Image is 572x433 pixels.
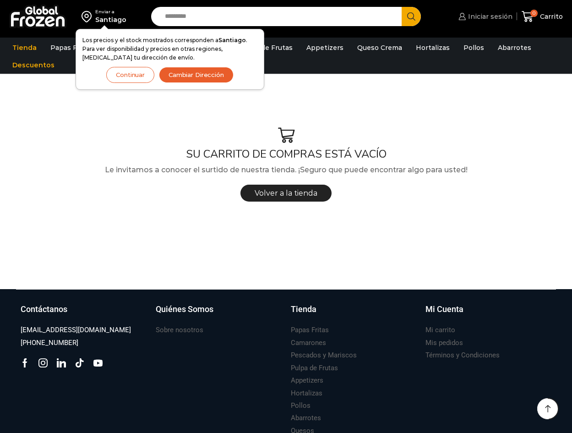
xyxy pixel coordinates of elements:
a: Pollos [459,39,489,56]
h3: Pollos [291,401,311,411]
h3: Contáctanos [21,303,67,315]
a: Camarones [291,337,326,349]
div: Santiago [95,15,126,24]
strong: Santiago [218,37,246,44]
img: address-field-icon.svg [82,9,95,24]
a: Mis pedidos [425,337,463,349]
a: Papas Fritas [46,39,97,56]
h3: [EMAIL_ADDRESS][DOMAIN_NAME] [21,325,131,335]
a: Hortalizas [411,39,454,56]
a: Appetizers [291,374,323,387]
a: Pescados y Mariscos [291,349,357,362]
button: Continuar [106,67,154,83]
button: Cambiar Dirección [159,67,234,83]
a: Appetizers [302,39,348,56]
a: Abarrotes [291,412,321,424]
a: Tienda [291,303,417,324]
span: Iniciar sesión [466,12,512,21]
h3: Quiénes Somos [156,303,213,315]
h3: Papas Fritas [291,325,329,335]
a: [EMAIL_ADDRESS][DOMAIN_NAME] [21,324,131,336]
div: Enviar a [95,9,126,15]
p: Le invitamos a conocer el surtido de nuestra tienda. ¡Seguro que puede encontrar algo para usted! [16,164,556,176]
a: Mi carrito [425,324,455,336]
a: Quiénes Somos [156,303,282,324]
h3: Mi Cuenta [425,303,463,315]
h3: Tienda [291,303,316,315]
a: Pulpa de Frutas [291,362,338,374]
a: Abarrotes [493,39,536,56]
h3: Camarones [291,338,326,348]
p: Los precios y el stock mostrados corresponden a . Para ver disponibilidad y precios en otras regi... [82,36,257,62]
span: Volver a la tienda [255,189,317,197]
h3: Abarrotes [291,413,321,423]
h3: Sobre nosotros [156,325,203,335]
h3: Pescados y Mariscos [291,351,357,360]
h3: Appetizers [291,376,323,385]
span: Carrito [538,12,563,21]
a: Pollos [291,400,311,412]
h1: SU CARRITO DE COMPRAS ESTÁ VACÍO [16,148,556,161]
button: Search button [402,7,421,26]
a: Queso Crema [353,39,407,56]
a: Sobre nosotros [156,324,203,336]
a: Pulpa de Frutas [235,39,297,56]
a: Tienda [8,39,41,56]
a: [PHONE_NUMBER] [21,337,78,349]
a: Descuentos [8,56,59,74]
h3: Mi carrito [425,325,455,335]
a: Mi Cuenta [425,303,551,324]
span: 0 [530,10,538,17]
a: Papas Fritas [291,324,329,336]
a: Contáctanos [21,303,147,324]
a: Hortalizas [291,387,322,400]
h3: [PHONE_NUMBER] [21,338,78,348]
a: Volver a la tienda [240,185,332,202]
a: Términos y Condiciones [425,349,500,362]
h3: Términos y Condiciones [425,351,500,360]
h3: Mis pedidos [425,338,463,348]
a: Iniciar sesión [456,7,512,26]
h3: Pulpa de Frutas [291,363,338,373]
h3: Hortalizas [291,389,322,398]
a: 0 Carrito [522,6,563,27]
